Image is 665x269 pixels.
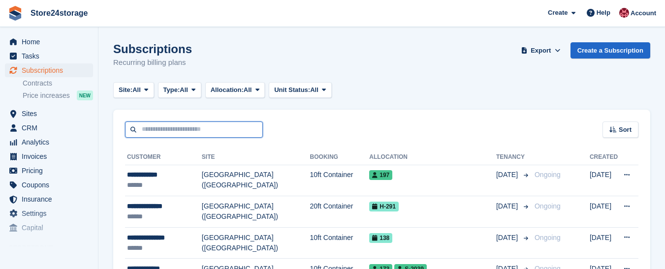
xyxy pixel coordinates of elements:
[22,164,81,178] span: Pricing
[22,178,81,192] span: Coupons
[535,171,561,179] span: Ongoing
[5,49,93,63] a: menu
[5,35,93,49] a: menu
[310,227,370,259] td: 10ft Container
[631,8,656,18] span: Account
[22,192,81,206] span: Insurance
[531,46,551,56] span: Export
[244,85,252,95] span: All
[22,207,81,220] span: Settings
[22,121,81,135] span: CRM
[22,107,81,120] span: Sites
[119,85,132,95] span: Site:
[22,49,81,63] span: Tasks
[310,165,370,196] td: 10ft Container
[5,192,93,206] a: menu
[519,42,563,59] button: Export
[22,221,81,235] span: Capital
[22,35,81,49] span: Home
[369,202,399,211] span: H-291
[5,63,93,77] a: menu
[570,42,650,59] a: Create a Subscription
[23,79,93,88] a: Contracts
[5,107,93,120] a: menu
[202,227,310,259] td: [GEOGRAPHIC_DATA] ([GEOGRAPHIC_DATA])
[132,85,141,95] span: All
[369,233,392,243] span: 138
[205,82,265,98] button: Allocation: All
[5,121,93,135] a: menu
[22,135,81,149] span: Analytics
[163,85,180,95] span: Type:
[22,63,81,77] span: Subscriptions
[369,170,392,180] span: 197
[27,5,92,21] a: Store24storage
[590,149,618,165] th: Created
[5,135,93,149] a: menu
[496,201,520,211] span: [DATE]
[369,149,496,165] th: Allocation
[77,90,93,100] div: NEW
[5,207,93,220] a: menu
[310,196,370,228] td: 20ft Container
[619,125,632,135] span: Sort
[158,82,201,98] button: Type: All
[5,164,93,178] a: menu
[113,57,192,68] p: Recurring billing plans
[23,91,70,100] span: Price increases
[590,196,618,228] td: [DATE]
[548,8,568,18] span: Create
[5,178,93,192] a: menu
[23,90,93,101] a: Price increases NEW
[535,234,561,241] span: Ongoing
[202,165,310,196] td: [GEOGRAPHIC_DATA] ([GEOGRAPHIC_DATA])
[597,8,610,18] span: Help
[496,149,531,165] th: Tenancy
[202,196,310,228] td: [GEOGRAPHIC_DATA] ([GEOGRAPHIC_DATA])
[22,149,81,163] span: Invoices
[5,149,93,163] a: menu
[202,149,310,165] th: Site
[535,202,561,210] span: Ongoing
[274,85,310,95] span: Unit Status:
[496,170,520,180] span: [DATE]
[113,42,192,56] h1: Subscriptions
[9,243,98,253] span: Storefront
[310,85,318,95] span: All
[5,221,93,235] a: menu
[8,6,23,21] img: stora-icon-8386f47178a22dfd0bd8f6a31ec36ba5ce8667c1dd55bd0f319d3a0aa187defe.svg
[269,82,331,98] button: Unit Status: All
[590,165,618,196] td: [DATE]
[113,82,154,98] button: Site: All
[496,233,520,243] span: [DATE]
[211,85,244,95] span: Allocation:
[180,85,188,95] span: All
[590,227,618,259] td: [DATE]
[125,149,202,165] th: Customer
[619,8,629,18] img: Mandy Huges
[310,149,370,165] th: Booking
